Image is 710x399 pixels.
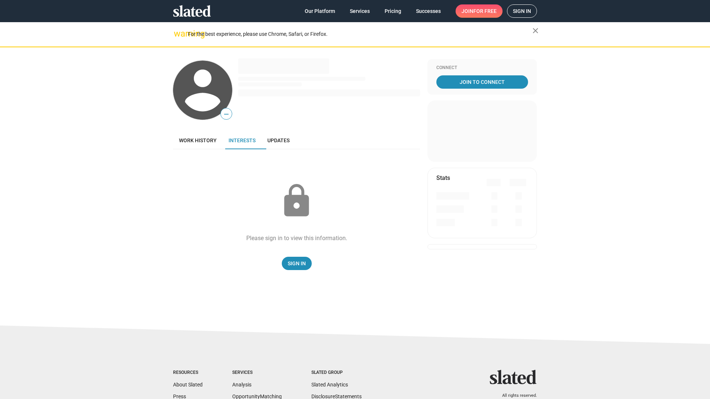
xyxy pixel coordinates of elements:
[173,370,203,376] div: Resources
[507,4,537,18] a: Sign in
[282,257,312,270] a: Sign In
[299,4,341,18] a: Our Platform
[513,5,531,17] span: Sign in
[173,132,223,149] a: Work history
[232,370,282,376] div: Services
[385,4,401,18] span: Pricing
[223,132,261,149] a: Interests
[438,75,527,89] span: Join To Connect
[305,4,335,18] span: Our Platform
[173,382,203,388] a: About Slated
[246,234,347,242] div: Please sign in to view this information.
[379,4,407,18] a: Pricing
[473,4,497,18] span: for free
[221,109,232,119] span: —
[416,4,441,18] span: Successes
[311,370,362,376] div: Slated Group
[436,75,528,89] a: Join To Connect
[311,382,348,388] a: Slated Analytics
[531,26,540,35] mat-icon: close
[261,132,295,149] a: Updates
[179,137,217,143] span: Work history
[410,4,447,18] a: Successes
[278,183,315,219] mat-icon: lock
[344,4,376,18] a: Services
[188,29,532,39] div: For the best experience, please use Chrome, Safari, or Firefox.
[350,4,370,18] span: Services
[461,4,497,18] span: Join
[267,137,290,143] span: Updates
[436,174,450,182] mat-card-title: Stats
[436,65,528,71] div: Connect
[456,4,503,18] a: Joinfor free
[229,137,256,143] span: Interests
[232,382,251,388] a: Analysis
[288,257,306,270] span: Sign In
[174,29,183,38] mat-icon: warning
